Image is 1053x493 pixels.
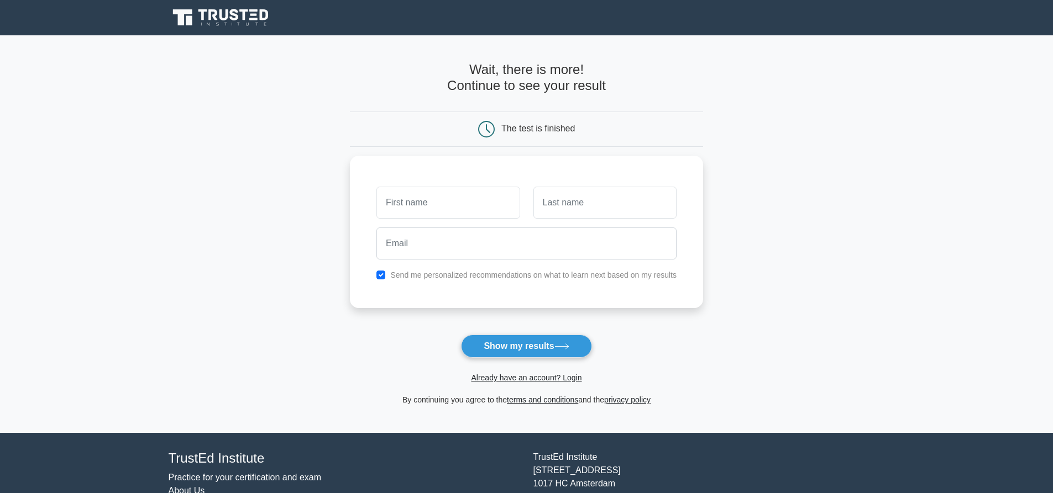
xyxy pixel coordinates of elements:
a: Already have an account? Login [471,373,581,382]
a: Practice for your certification and exam [169,473,322,482]
a: terms and conditions [507,395,578,404]
input: First name [376,187,520,219]
a: privacy policy [604,395,651,404]
h4: TrustEd Institute [169,450,520,467]
label: Send me personalized recommendations on what to learn next based on my results [390,271,677,279]
input: Email [376,227,677,259]
button: Show my results [461,335,591,358]
input: Last name [533,187,677,219]
div: The test is finished [501,124,575,133]
div: By continuing you agree to the and the [343,393,710,406]
h4: Wait, there is more! Continue to see your result [350,62,703,94]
